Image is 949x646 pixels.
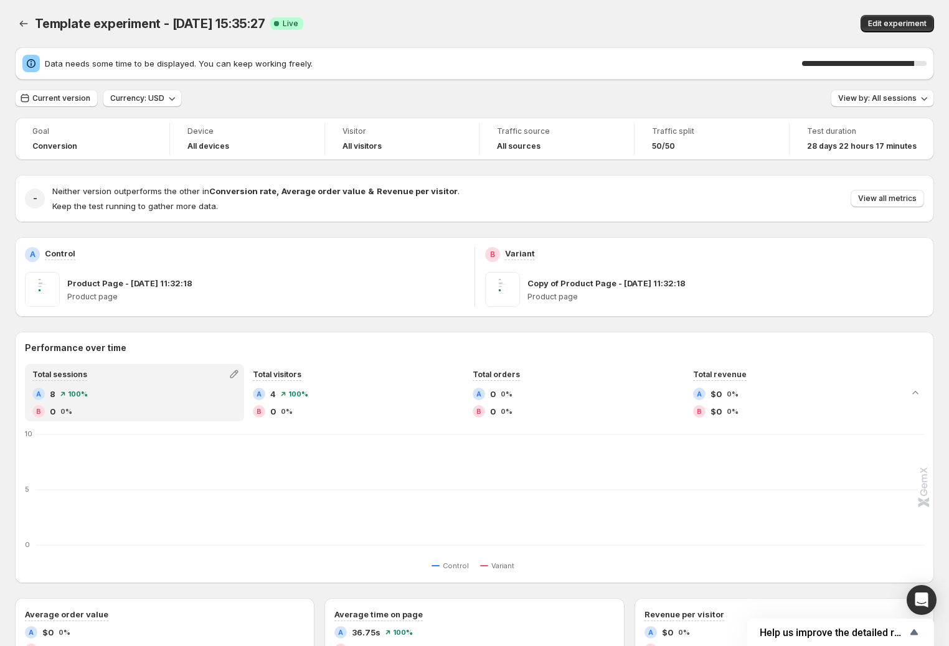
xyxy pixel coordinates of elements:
[187,125,307,152] a: DeviceAll devices
[35,16,265,31] span: Template experiment - [DATE] 15:35:27
[281,408,293,415] span: 0%
[30,250,35,260] h2: A
[807,125,917,152] a: Test duration28 days 22 hours 17 minutes
[697,408,702,415] h2: B
[342,125,462,152] a: VisitorAll visitors
[32,141,77,151] span: Conversion
[760,625,922,640] button: Show survey - Help us improve the detailed report for A/B campaigns
[36,408,41,415] h2: B
[50,405,55,418] span: 0
[697,390,702,398] h2: A
[334,608,423,620] h3: Average time on page
[473,370,520,379] span: Total orders
[270,388,276,400] span: 4
[281,186,366,196] strong: Average order value
[283,19,298,29] span: Live
[36,390,41,398] h2: A
[257,408,262,415] h2: B
[29,629,34,636] h2: A
[187,141,229,151] h4: All devices
[25,608,108,620] h3: Average order value
[32,126,152,136] span: Goal
[32,125,152,152] a: GoalConversion
[501,390,512,398] span: 0%
[861,15,934,32] button: Edit experiment
[505,247,535,260] p: Variant
[68,390,88,398] span: 100%
[807,126,917,136] span: Test duration
[32,370,87,379] span: Total sessions
[52,201,218,211] span: Keep the test running to gather more data.
[67,292,465,302] p: Product page
[497,141,541,151] h4: All sources
[25,429,32,438] text: 10
[480,558,519,573] button: Variant
[652,126,772,136] span: Traffic split
[648,629,653,636] h2: A
[52,186,460,196] span: Neither version outperforms the other in .
[42,626,54,639] span: $0
[644,608,724,620] h3: Revenue per visitor
[527,292,925,302] p: Product page
[443,561,469,571] span: Control
[60,408,72,415] span: 0%
[45,57,802,70] span: Data needs some time to be displayed. You can keep working freely.
[907,384,924,401] button: Collapse chart
[807,141,917,151] span: 28 days 22 hours 17 minutes
[652,141,675,151] span: 50/50
[711,388,722,400] span: $0
[476,408,481,415] h2: B
[368,186,374,196] strong: &
[501,408,512,415] span: 0%
[209,186,276,196] strong: Conversion rate
[693,370,747,379] span: Total revenue
[838,93,917,103] span: View by: All sessions
[342,141,382,151] h4: All visitors
[50,388,55,400] span: 8
[276,186,279,196] strong: ,
[67,277,192,289] p: Product Page - [DATE] 11:32:18
[15,90,98,107] button: Current version
[727,390,739,398] span: 0%
[338,629,343,636] h2: A
[103,90,182,107] button: Currency: USD
[25,272,60,307] img: Product Page - Aug 22, 11:32:18
[497,126,616,136] span: Traffic source
[652,125,772,152] a: Traffic split50/50
[45,247,75,260] p: Control
[32,93,90,103] span: Current version
[760,627,907,639] span: Help us improve the detailed report for A/B campaigns
[253,370,301,379] span: Total visitors
[490,405,496,418] span: 0
[490,250,495,260] h2: B
[33,192,37,205] h2: -
[491,561,514,571] span: Variant
[868,19,927,29] span: Edit experiment
[527,277,686,289] p: Copy of Product Page - [DATE] 11:32:18
[678,629,690,636] span: 0%
[490,388,496,400] span: 0
[257,390,262,398] h2: A
[25,485,29,494] text: 5
[497,125,616,152] a: Traffic sourceAll sources
[907,585,937,615] div: Open Intercom Messenger
[288,390,308,398] span: 100%
[342,126,462,136] span: Visitor
[432,558,474,573] button: Control
[377,186,458,196] strong: Revenue per visitor
[187,126,307,136] span: Device
[15,15,32,32] button: Back
[851,190,924,207] button: View all metrics
[270,405,276,418] span: 0
[476,390,481,398] h2: A
[352,626,380,639] span: 36.75s
[858,194,917,204] span: View all metrics
[831,90,934,107] button: View by: All sessions
[25,342,924,354] h2: Performance over time
[25,540,30,549] text: 0
[110,93,164,103] span: Currency: USD
[727,408,739,415] span: 0%
[711,405,722,418] span: $0
[662,626,673,639] span: $0
[393,629,413,636] span: 100%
